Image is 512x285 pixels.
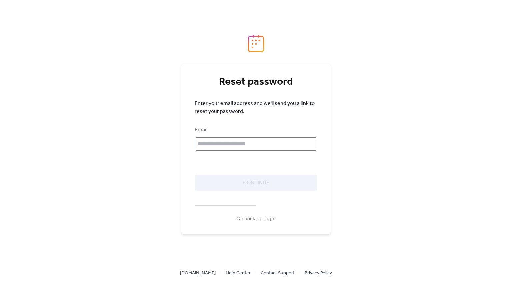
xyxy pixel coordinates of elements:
[195,75,317,89] div: Reset password
[195,126,316,134] div: Email
[262,214,276,224] a: Login
[180,269,216,277] a: [DOMAIN_NAME]
[195,100,317,116] span: Enter your email address and we'll send you a link to reset your password.
[236,215,276,223] span: Go back to
[261,269,295,277] a: Contact Support
[305,269,332,277] a: Privacy Policy
[226,269,251,277] a: Help Center
[248,34,264,52] img: logo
